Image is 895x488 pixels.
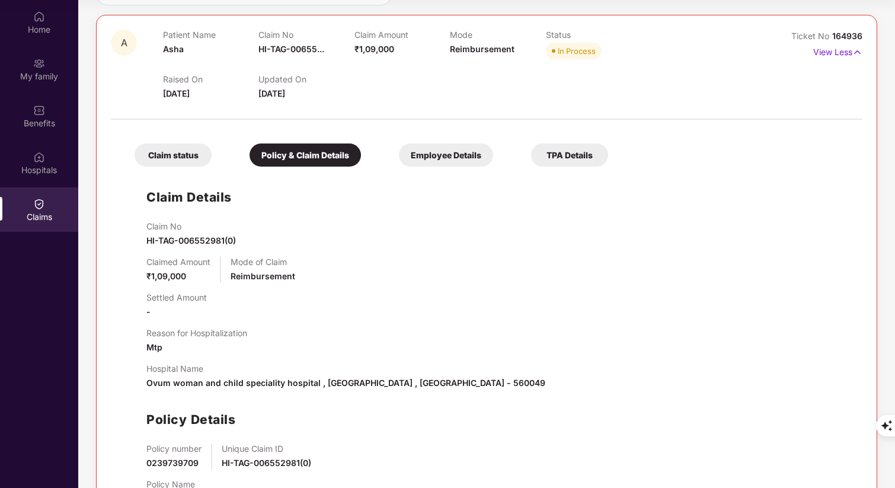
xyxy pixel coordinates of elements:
p: Patient Name [163,30,258,40]
span: - [146,307,151,317]
img: svg+xml;base64,PHN2ZyB3aWR0aD0iMjAiIGhlaWdodD0iMjAiIHZpZXdCb3g9IjAgMCAyMCAyMCIgZmlsbD0ibm9uZSIgeG... [33,58,45,69]
h1: Policy Details [146,410,235,429]
div: Claim status [135,143,212,167]
span: Reimbursement [450,44,514,54]
span: Mtp [146,342,162,352]
h1: Claim Details [146,187,232,207]
div: TPA Details [531,143,608,167]
span: HI-TAG-006552981(0) [222,458,311,468]
img: svg+xml;base64,PHN2ZyBpZD0iSG9zcGl0YWxzIiB4bWxucz0iaHR0cDovL3d3dy53My5vcmcvMjAwMC9zdmciIHdpZHRoPS... [33,151,45,163]
img: svg+xml;base64,PHN2ZyBpZD0iQ2xhaW0iIHhtbG5zPSJodHRwOi8vd3d3LnczLm9yZy8yMDAwL3N2ZyIgd2lkdGg9IjIwIi... [33,198,45,210]
span: Asha [163,44,184,54]
p: Mode [450,30,545,40]
img: svg+xml;base64,PHN2ZyBpZD0iSG9tZSIgeG1sbnM9Imh0dHA6Ly93d3cudzMub3JnLzIwMDAvc3ZnIiB3aWR0aD0iMjAiIG... [33,11,45,23]
p: Claim No [258,30,354,40]
span: Ticket No [791,31,832,41]
span: Reimbursement [231,271,295,281]
p: Updated On [258,74,354,84]
img: svg+xml;base64,PHN2ZyBpZD0iQmVuZWZpdHMiIHhtbG5zPSJodHRwOi8vd3d3LnczLm9yZy8yMDAwL3N2ZyIgd2lkdGg9Ij... [33,104,45,116]
div: Policy & Claim Details [250,143,361,167]
p: Claim Amount [354,30,450,40]
img: svg+xml;base64,PHN2ZyB4bWxucz0iaHR0cDovL3d3dy53My5vcmcvMjAwMC9zdmciIHdpZHRoPSIxNyIgaGVpZ2h0PSIxNy... [852,46,862,59]
div: In Process [558,45,596,57]
span: HI-TAG-00655... [258,44,324,54]
p: Policy number [146,444,202,454]
span: ₹1,09,000 [146,271,186,281]
p: Claim No [146,221,236,231]
span: A [121,38,127,48]
p: Reason for Hospitalization [146,328,247,338]
p: Raised On [163,74,258,84]
p: Unique Claim ID [222,444,311,454]
p: Mode of Claim [231,257,295,267]
p: Hospital Name [146,363,545,374]
span: 0239739709 [146,458,199,468]
div: Employee Details [399,143,493,167]
p: Settled Amount [146,292,207,302]
span: [DATE] [163,88,190,98]
span: 164936 [832,31,862,41]
span: [DATE] [258,88,285,98]
p: View Less [813,43,862,59]
span: ₹1,09,000 [354,44,394,54]
p: Claimed Amount [146,257,210,267]
span: Ovum woman and child speciality hospital , [GEOGRAPHIC_DATA] , [GEOGRAPHIC_DATA] - 560049 [146,378,545,388]
span: HI-TAG-006552981(0) [146,235,236,245]
p: Status [546,30,641,40]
